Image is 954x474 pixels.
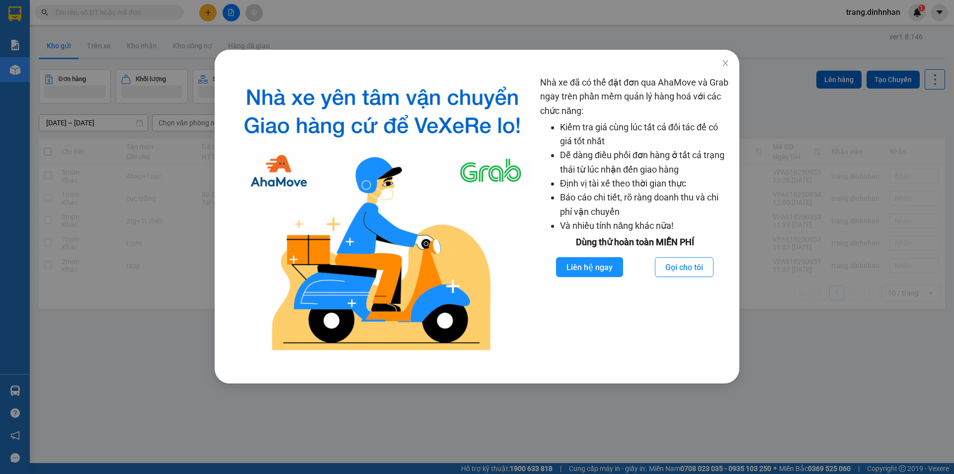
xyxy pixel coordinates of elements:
div: Dùng thử hoàn toàn MIỄN PHÍ [540,235,729,249]
li: Báo cáo chi tiết, rõ ràng doanh thu và chi phí vận chuyển [560,190,729,219]
button: Close [712,50,739,78]
li: Kiểm tra giá cùng lúc tất cả đối tác để có giá tốt nhất [560,120,729,149]
span: Liên hệ ngay [566,261,613,274]
button: Liên hệ ngay [556,257,623,277]
li: Dễ dàng điều phối đơn hàng ở tất cả trạng thái từ lúc nhận đến giao hàng [560,148,729,177]
li: Định vị tài xế theo thời gian thực [560,177,729,190]
span: Gọi cho tôi [665,261,703,274]
button: Gọi cho tôi [655,257,714,277]
span: close [721,59,729,67]
li: Và nhiều tính năng khác nữa! [560,219,729,233]
img: logo [233,76,532,359]
div: Nhà xe đã có thể đặt đơn qua AhaMove và Grab ngay trên phần mềm quản lý hàng hoá với các chức năng: [540,76,729,359]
